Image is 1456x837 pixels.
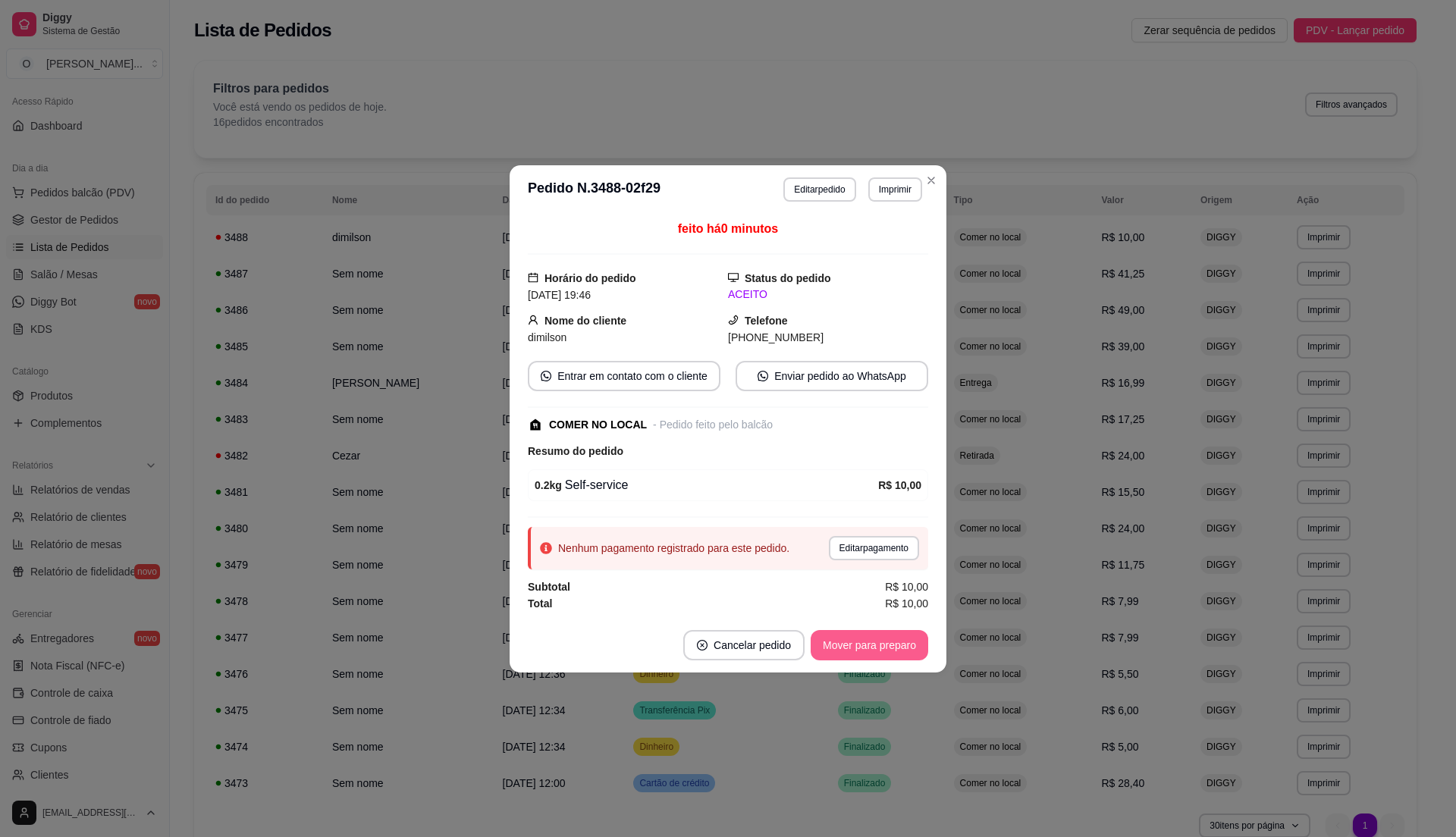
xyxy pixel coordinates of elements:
h3: Pedido N. 3488-02f29 [528,177,661,202]
button: whats-appEntrar em contato com o cliente [528,361,720,391]
strong: Resumo do pedido [528,445,623,457]
span: calendar [528,272,538,283]
strong: Nome do cliente [544,315,626,327]
button: Editarpagamento [829,536,919,560]
button: Imprimir [868,177,922,202]
div: Self-service [535,476,878,494]
div: ACEITO [728,287,928,303]
div: Nenhum pagamento registrado para este pedido. [558,541,789,556]
strong: Horário do pedido [544,272,636,284]
button: close-circleCancelar pedido [683,630,805,660]
span: feito há 0 minutos [678,222,778,235]
strong: Telefone [745,315,788,327]
span: R$ 10,00 [885,595,928,612]
span: R$ 10,00 [885,578,928,595]
strong: Status do pedido [745,272,831,284]
span: dimilson [528,331,566,343]
strong: Total [528,597,552,610]
span: [PHONE_NUMBER] [728,331,824,343]
strong: Subtotal [528,581,570,593]
span: [DATE] 19:46 [528,289,591,301]
button: Mover para preparo [811,630,928,660]
div: COMER NO LOCAL [549,417,647,433]
span: close-circle [697,640,708,650]
span: phone [728,315,739,325]
button: whats-appEnviar pedido ao WhatsApp [736,361,928,391]
strong: 0.2 kg [535,479,562,491]
button: Editarpedido [783,177,855,202]
span: desktop [728,272,739,283]
div: - Pedido feito pelo balcão [653,417,773,433]
span: whats-app [541,371,551,381]
button: Close [919,168,943,193]
span: whats-app [758,371,768,381]
strong: R$ 10,00 [878,479,921,491]
span: user [528,315,538,325]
